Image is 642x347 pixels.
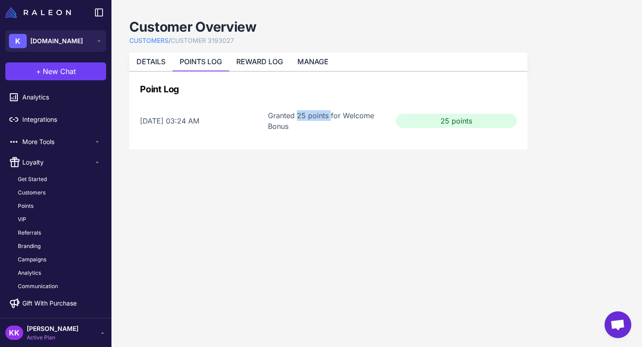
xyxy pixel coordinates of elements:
a: CUSTOMER 3193027 [171,36,234,45]
div: 25 points [396,114,517,128]
span: Active Plan [27,334,78,342]
span: Branding [18,242,41,250]
span: Communication [18,282,58,290]
span: More Tools [22,137,94,147]
a: Integrations [4,110,108,129]
h2: Point Log [140,83,517,96]
a: POINTS LOG [180,57,222,66]
a: Communication [11,281,108,292]
button: K[DOMAIN_NAME] [5,30,106,52]
span: Analytics [22,92,101,102]
img: Raleon Logo [5,7,71,18]
div: K [9,34,27,48]
span: New Chat [43,66,76,77]
span: Integrations [22,115,101,124]
span: [PERSON_NAME] [27,324,78,334]
span: [DOMAIN_NAME] [30,36,83,46]
span: Gift With Purchase [22,298,77,308]
a: DETAILS [136,57,165,66]
span: Campaigns [18,256,46,264]
span: / [169,37,171,44]
span: Loyalty [22,157,94,167]
div: KK [5,326,23,340]
div: Granted 25 points for Welcome Bonus [268,110,389,132]
a: Branding [11,240,108,252]
span: Points [18,202,33,210]
a: Analytics [11,267,108,279]
button: +New Chat [5,62,106,80]
a: Get Started [11,173,108,185]
span: Referrals [18,229,41,237]
div: [DATE] 03:24 AM [140,116,261,126]
a: CUSTOMERS/ [129,36,171,45]
h1: Customer Overview [129,18,257,36]
a: Points [11,200,108,212]
a: REWARD LOG [236,57,283,66]
a: Campaigns [11,254,108,265]
a: Open chat [605,311,631,338]
a: Customers [11,187,108,198]
a: MANAGE [297,57,329,66]
a: Referrals [11,227,108,239]
span: + [36,66,41,77]
a: VIP [11,214,108,225]
span: Analytics [18,269,41,277]
span: Get Started [18,175,47,183]
span: VIP [18,215,26,223]
a: Analytics [4,88,108,107]
a: Gift With Purchase [4,294,108,313]
span: Customers [18,189,45,197]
